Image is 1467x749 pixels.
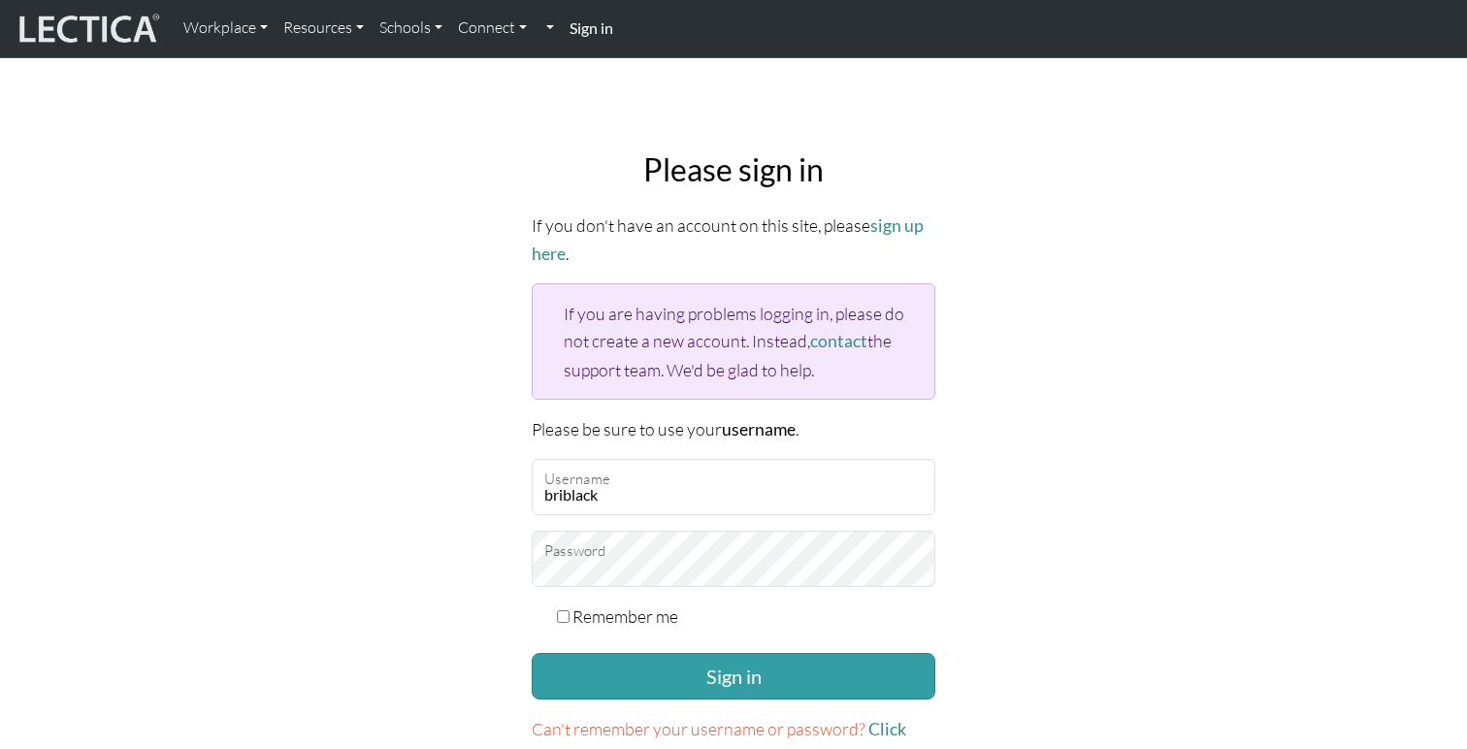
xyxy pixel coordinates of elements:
[372,8,450,49] a: Schools
[276,8,372,49] a: Resources
[532,718,865,739] span: Can't remember your username or password?
[570,18,613,37] strong: Sign in
[15,11,160,48] img: lecticalive
[532,283,935,399] div: If you are having problems logging in, please do not create a new account. Instead, the support t...
[532,212,935,268] p: If you don't have an account on this site, please .
[810,331,867,351] a: contact
[176,8,276,49] a: Workplace
[532,415,935,443] p: Please be sure to use your .
[450,8,535,49] a: Connect
[572,602,678,630] label: Remember me
[722,419,796,440] strong: username
[532,459,935,515] input: Username
[562,8,621,49] a: Sign in
[532,653,935,700] button: Sign in
[532,151,935,188] h2: Please sign in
